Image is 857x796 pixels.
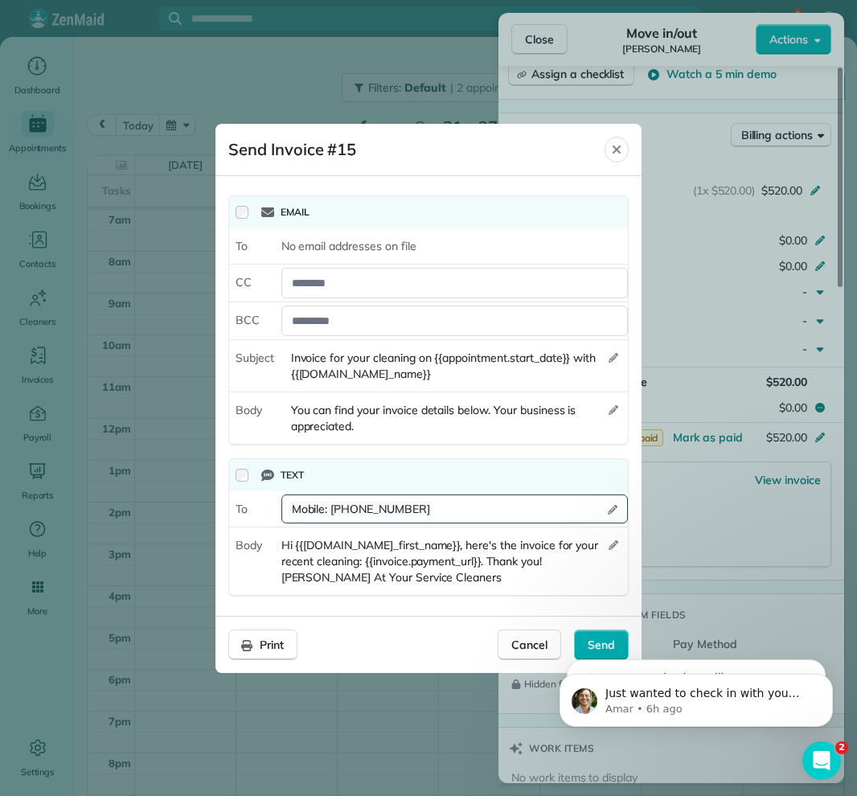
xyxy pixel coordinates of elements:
[281,537,618,585] button: Hi {{[DOMAIN_NAME]_first_name}}, here's the invoice for your recent cleaning: {{invoice.payment_u...
[292,501,328,517] span: Mobile :
[835,741,848,754] span: 2
[236,274,281,290] span: CC
[498,630,561,660] button: Cancel
[281,537,609,585] span: Hi {{[DOMAIN_NAME]_first_name}}, here's the invoice for your recent cleaning: {{invoice.payment_u...
[281,206,310,219] span: Email
[228,630,297,660] button: Print
[236,402,281,418] span: Body
[236,501,281,517] span: To
[605,137,629,162] button: Close
[260,637,284,653] span: Print
[291,403,576,433] span: You can find your invoice details below. Your business is appreciated.
[802,741,841,780] iframe: Intercom live chat
[574,630,629,660] button: Send
[236,350,281,366] span: Subject
[535,640,857,753] iframe: Intercom notifications message
[236,537,281,553] span: Body
[70,47,273,220] span: Just wanted to check in with you about how things are going: Do you have any questions I can addr...
[281,350,609,382] span: Invoice for your cleaning on {{appointment.start_date}} with {{[DOMAIN_NAME]_name}}
[70,62,277,76] p: Message from Amar, sent 6h ago
[281,469,304,482] span: Text
[228,139,356,159] span: Send Invoice #15
[281,238,416,254] span: No email addresses on file
[281,350,618,382] button: Invoice for your cleaning on {{appointment.start_date}} with {{[DOMAIN_NAME]_name}}
[236,312,281,328] span: BCC
[330,501,429,517] span: [PHONE_NUMBER]
[588,637,615,653] span: Send
[511,637,547,653] span: Cancel
[281,494,628,523] button: Mobile:[PHONE_NUMBER]
[236,238,281,254] span: To
[281,396,628,441] button: You can find your invoice details below. Your business is appreciated.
